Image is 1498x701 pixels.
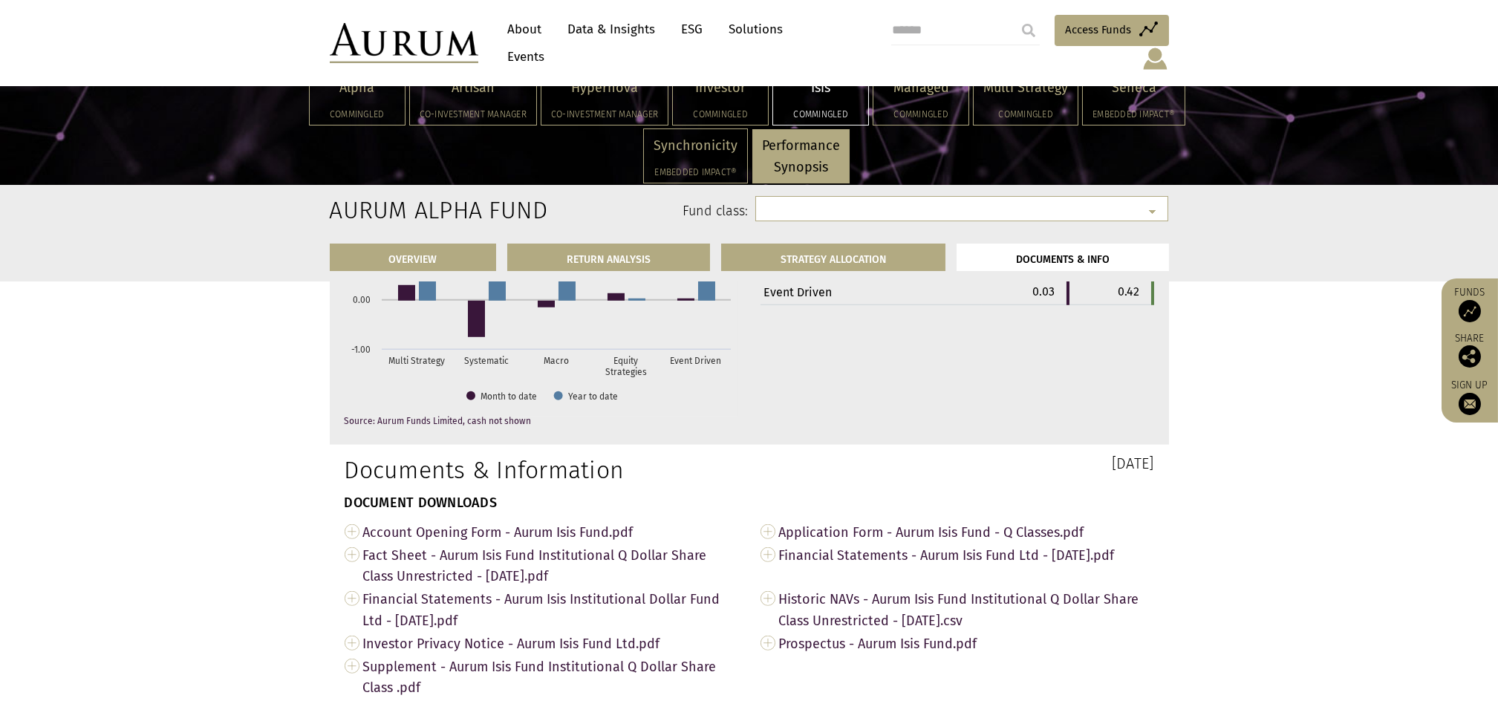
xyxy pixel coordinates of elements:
[783,110,859,119] h5: Commingled
[501,43,545,71] a: Events
[1092,77,1175,99] p: Seneca
[683,77,758,99] p: Investor
[983,110,1068,119] h5: Commingled
[319,77,395,99] p: Alpha
[363,521,738,544] span: Account Opening Form - Aurum Isis Fund.pdf
[1055,15,1169,46] a: Access Funds
[330,196,451,224] h2: Aurum Alpha Fund
[561,16,663,43] a: Data & Insights
[363,632,738,655] span: Investor Privacy Notice - Aurum Isis Fund Ltd.pdf
[363,544,738,588] span: Fact Sheet - Aurum Isis Fund Institutional Q Dollar Share Class Unrestricted - [DATE].pdf
[345,417,738,426] p: Source: Aurum Funds Limited, cash not shown
[567,391,617,402] text: Year to date
[1449,286,1491,322] a: Funds
[319,110,395,119] h5: Commingled
[654,135,737,157] p: Synchronicity
[1142,46,1169,71] img: account-icon.svg
[464,356,509,366] text: Systematic
[551,110,658,119] h5: Co-investment Manager
[779,587,1154,632] span: Historic NAVs - Aurum Isis Fund Institutional Q Dollar Share Class Unrestricted - [DATE].csv
[1068,278,1153,305] td: 0.42
[1066,21,1132,39] span: Access Funds
[883,77,959,99] p: Managed
[779,544,1154,567] span: Financial Statements - Aurum Isis Fund Ltd - [DATE].pdf
[420,110,527,119] h5: Co-investment Manager
[674,16,711,43] a: ESG
[420,77,527,99] p: Artisan
[722,16,791,43] a: Solutions
[983,77,1068,99] p: Multi Strategy
[670,356,721,366] text: Event Driven
[388,356,445,366] text: Multi Strategy
[551,77,658,99] p: Hypernova
[1459,345,1481,368] img: Share this post
[363,587,738,632] span: Financial Statements - Aurum Isis Institutional Dollar Fund Ltd - [DATE].pdf
[721,244,945,271] a: STRATEGY ALLOCATION
[1014,16,1043,45] input: Submit
[351,345,371,355] text: -1.00
[761,456,1154,471] h3: [DATE]
[473,202,749,221] label: Fund class:
[345,456,738,484] h1: Documents & Information
[654,168,737,177] h5: Embedded Impact®
[481,391,537,402] text: Month to date
[783,77,859,99] p: Isis
[1459,300,1481,322] img: Access Funds
[345,495,498,511] strong: DOCUMENT DOWNLOADS
[779,521,1154,544] span: Application Form - Aurum Isis Fund - Q Classes.pdf
[883,110,959,119] h5: Commingled
[330,23,478,63] img: Aurum
[605,356,647,377] text: Equity Strategies
[501,16,550,43] a: About
[363,655,738,700] span: Supplement - Aurum Isis Fund Institutional Q Dollar Share Class .pdf
[779,632,1154,655] span: Prospectus - Aurum Isis Fund.pdf
[1459,393,1481,415] img: Sign up to our newsletter
[1092,110,1175,119] h5: Embedded Impact®
[762,135,840,178] p: Performance Synopsis
[683,110,758,119] h5: Commingled
[1449,379,1491,415] a: Sign up
[353,295,371,305] text: 0.00
[544,356,569,366] text: Macro
[1449,333,1491,368] div: Share
[507,244,710,271] a: RETURN ANALYSIS
[982,278,1068,305] td: 0.03
[761,278,982,305] td: Event Driven
[330,244,497,271] a: OVERVIEW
